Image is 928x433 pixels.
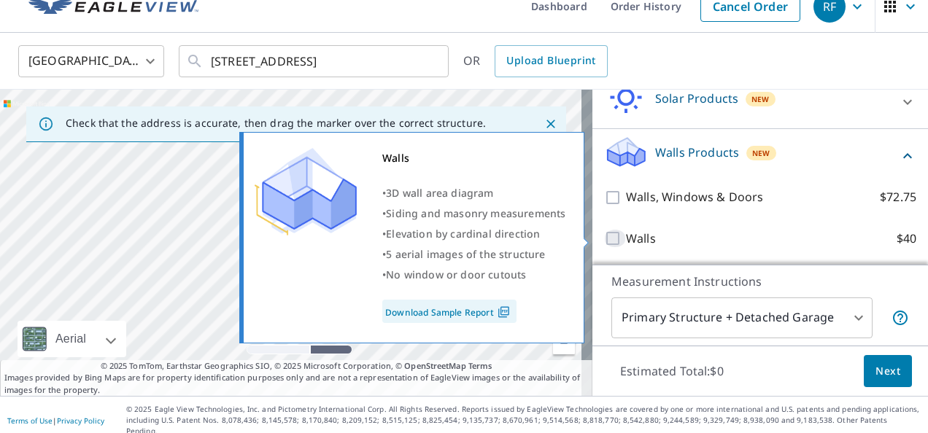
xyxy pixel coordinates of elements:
[382,244,565,265] div: •
[541,114,560,133] button: Close
[655,144,739,161] p: Walls Products
[875,362,900,381] span: Next
[897,230,916,248] p: $40
[608,355,735,387] p: Estimated Total: $0
[604,135,916,176] div: Walls ProductsNew
[604,81,916,122] div: Solar ProductsNew
[382,224,565,244] div: •
[382,203,565,224] div: •
[18,321,126,357] div: Aerial
[463,45,608,77] div: OR
[751,93,770,105] span: New
[7,416,104,425] p: |
[864,355,912,388] button: Next
[892,309,909,327] span: Your report will include the primary structure and a detached garage if one exists.
[386,206,565,220] span: Siding and masonry measurements
[880,188,916,206] p: $72.75
[382,265,565,285] div: •
[386,186,493,200] span: 3D wall area diagram
[611,273,909,290] p: Measurement Instructions
[18,41,164,82] div: [GEOGRAPHIC_DATA]
[655,90,738,107] p: Solar Products
[495,45,607,77] a: Upload Blueprint
[386,268,526,281] span: No window or door cutouts
[468,360,492,371] a: Terms
[626,230,656,248] p: Walls
[611,297,873,338] div: Primary Structure + Detached Garage
[752,147,770,159] span: New
[255,148,357,235] img: Premium
[382,183,565,203] div: •
[494,305,514,319] img: Pdf Icon
[211,41,419,82] input: Search by address or latitude-longitude
[386,227,540,241] span: Elevation by cardinal direction
[7,416,53,426] a: Terms of Use
[66,117,486,130] p: Check that the address is accurate, then drag the marker over the correct structure.
[386,247,545,261] span: 5 aerial images of the structure
[57,416,104,426] a: Privacy Policy
[506,52,595,70] span: Upload Blueprint
[101,360,492,372] span: © 2025 TomTom, Earthstar Geographics SIO, © 2025 Microsoft Corporation, ©
[404,360,465,371] a: OpenStreetMap
[626,188,763,206] p: Walls, Windows & Doors
[51,321,90,357] div: Aerial
[382,148,565,168] div: Walls
[382,300,517,323] a: Download Sample Report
